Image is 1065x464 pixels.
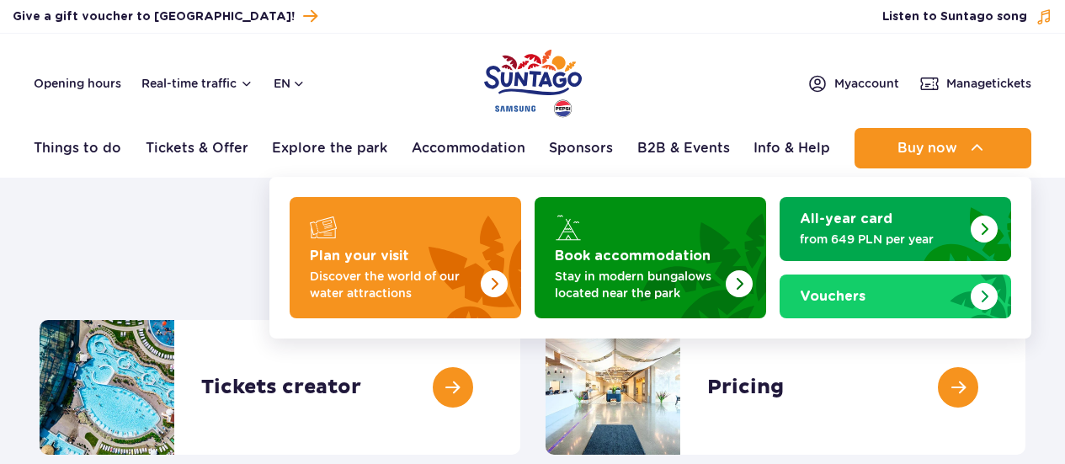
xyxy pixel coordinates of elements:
a: Tickets & Offer [146,128,248,168]
a: Myaccount [807,73,899,93]
p: from 649 PLN per year [800,231,964,248]
a: Managetickets [919,73,1031,93]
span: Give a gift voucher to [GEOGRAPHIC_DATA]! [13,8,295,25]
a: Plan your visit [290,197,521,318]
a: Explore the park [272,128,387,168]
h1: Tickets & Offer [40,243,1025,286]
button: en [274,75,306,92]
button: Buy now [855,128,1031,168]
a: Book accommodation [535,197,766,318]
strong: All-year card [800,212,892,226]
strong: Vouchers [800,290,865,303]
span: Listen to Suntago song [882,8,1027,25]
span: Buy now [897,141,957,156]
strong: Book accommodation [555,249,711,263]
button: Listen to Suntago song [882,8,1052,25]
p: Discover the world of our water attractions [310,268,474,301]
button: Real-time traffic [141,77,253,90]
a: Opening hours [34,75,121,92]
a: All-year card [780,197,1011,261]
a: Accommodation [412,128,525,168]
a: Park of Poland [484,42,582,120]
a: Sponsors [549,128,613,168]
a: Things to do [34,128,121,168]
span: Manage tickets [946,75,1031,92]
p: Stay in modern bungalows located near the park [555,268,719,301]
a: Info & Help [753,128,830,168]
a: Give a gift voucher to [GEOGRAPHIC_DATA]! [13,5,317,28]
strong: Plan your visit [310,249,409,263]
span: My account [834,75,899,92]
a: B2B & Events [637,128,730,168]
a: Vouchers [780,275,1011,318]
